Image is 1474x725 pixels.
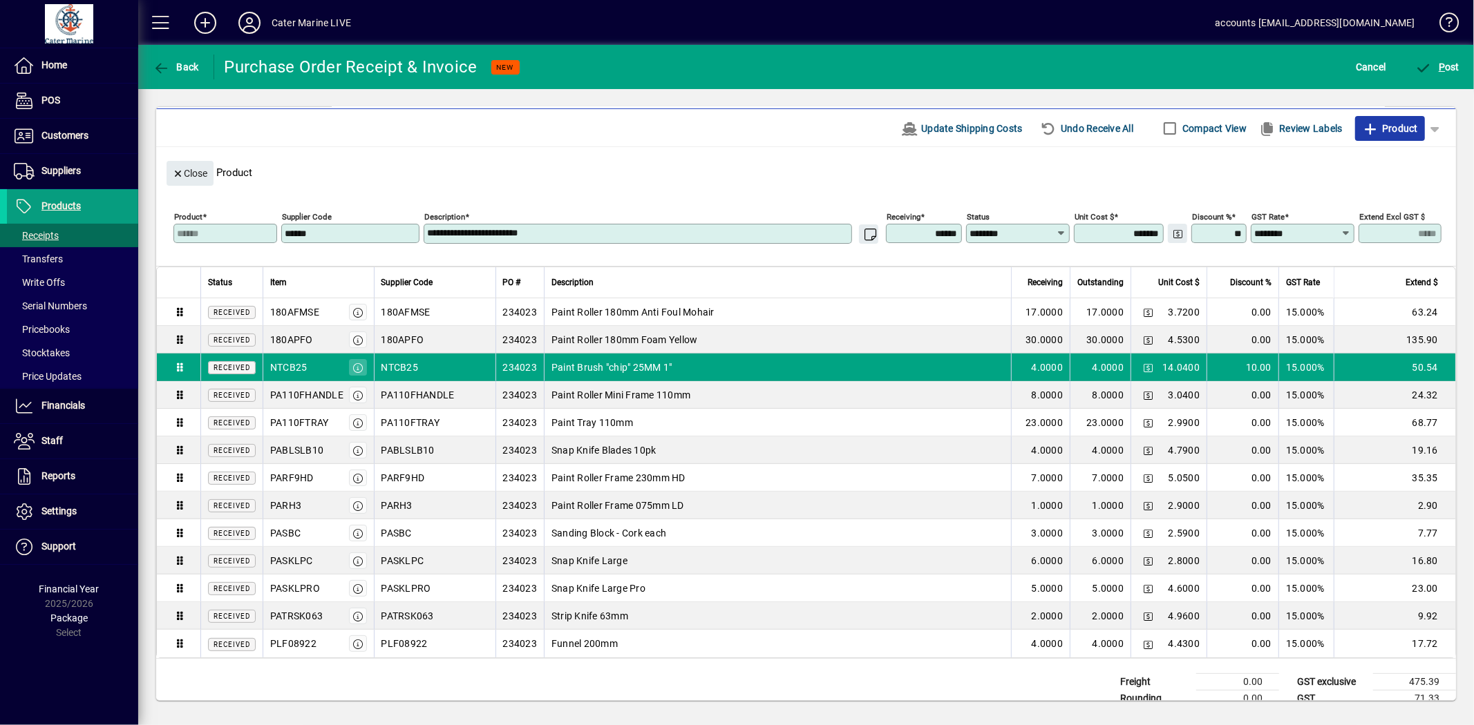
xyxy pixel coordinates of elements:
[544,574,1011,602] td: Snap Knife Large Pro
[270,526,301,540] div: PASBC
[544,630,1011,657] td: Funnel 200mm
[1169,333,1200,347] span: 4.5300
[214,391,250,399] span: Received
[1356,56,1386,78] span: Cancel
[1439,61,1445,72] span: P
[1070,492,1131,519] td: 1.0000
[1032,526,1064,540] span: 3.0000
[495,436,545,464] td: 234023
[374,381,495,409] td: PA110FHANDLE
[214,474,250,482] span: Received
[1026,416,1063,429] span: 23.0000
[381,275,433,290] span: Supplier Code
[1168,224,1187,243] button: Change Price Levels
[1286,275,1320,290] span: GST Rate
[7,365,138,388] a: Price Updates
[214,530,250,537] span: Received
[41,95,60,106] span: POS
[7,294,138,318] a: Serial Numbers
[544,298,1011,326] td: Paint Roller 180mm Anti Foul Mohair
[270,360,308,374] div: NTCB25
[1138,523,1158,543] button: Change Price Levels
[1207,298,1278,326] td: 0.00
[214,309,250,316] span: Received
[41,130,88,141] span: Customers
[1334,381,1455,409] td: 24.32
[1334,492,1455,519] td: 2.90
[1138,302,1158,322] button: Change Price Levels
[1278,574,1334,602] td: 15.000%
[1334,354,1455,381] td: 50.54
[1207,492,1278,519] td: 0.00
[7,389,138,423] a: Financials
[374,492,495,519] td: PARH3
[1290,690,1373,707] td: GST
[7,318,138,341] a: Pricebooks
[41,470,75,481] span: Reports
[1278,354,1334,381] td: 15.000%
[270,637,316,650] div: PLF08922
[7,271,138,294] a: Write Offs
[214,364,250,371] span: Received
[1254,116,1348,141] button: Review Labels
[1334,409,1455,436] td: 68.77
[214,585,250,592] span: Received
[1207,602,1278,630] td: 0.00
[7,530,138,564] a: Support
[495,298,545,326] td: 234023
[153,61,199,72] span: Back
[227,10,272,35] button: Profile
[14,253,63,264] span: Transfers
[1138,606,1158,626] button: Change Price Levels
[1429,3,1457,48] a: Knowledge Base
[1113,674,1196,690] td: Freight
[495,492,545,519] td: 234023
[1169,609,1200,623] span: 4.9600
[1362,117,1418,139] span: Product
[7,84,138,118] a: POS
[495,381,545,409] td: 234023
[172,162,208,185] span: Close
[272,12,351,34] div: Cater Marine LIVE
[270,499,301,512] div: PARH3
[1216,12,1415,34] div: accounts [EMAIL_ADDRESS][DOMAIN_NAME]
[901,117,1023,139] span: Update Shipping Costs
[1207,630,1278,657] td: 0.00
[1278,519,1334,547] td: 15.000%
[7,48,138,83] a: Home
[1334,326,1455,354] td: 135.90
[1070,547,1131,574] td: 6.0000
[270,275,287,290] span: Item
[7,247,138,271] a: Transfers
[544,436,1011,464] td: Snap Knife Blades 10pk
[1035,116,1140,141] button: Undo Receive All
[495,409,545,436] td: 234023
[1138,330,1158,349] button: Change Price Levels
[1334,464,1455,492] td: 35.35
[14,347,70,358] span: Stocktakes
[208,275,232,290] span: Status
[1138,468,1158,487] button: Change Price Levels
[1070,630,1131,657] td: 4.0000
[1032,609,1064,623] span: 2.0000
[1070,298,1131,326] td: 17.0000
[1207,326,1278,354] td: 0.00
[374,436,495,464] td: PABLSLB10
[1207,464,1278,492] td: 0.00
[1359,212,1425,222] mat-label: Extend excl GST $
[1169,305,1200,319] span: 3.7200
[1169,581,1200,595] span: 4.6000
[167,161,214,186] button: Close
[1138,441,1158,460] button: Change Price Levels
[7,224,138,247] a: Receipts
[214,419,250,427] span: Received
[1334,436,1455,464] td: 19.16
[1070,574,1131,602] td: 5.0000
[1207,381,1278,409] td: 0.00
[270,471,314,485] div: PARF9HD
[1207,574,1278,602] td: 0.00
[14,300,87,311] span: Serial Numbers
[1032,499,1064,512] span: 1.0000
[1278,547,1334,574] td: 15.000%
[374,409,495,436] td: PA110FTRAY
